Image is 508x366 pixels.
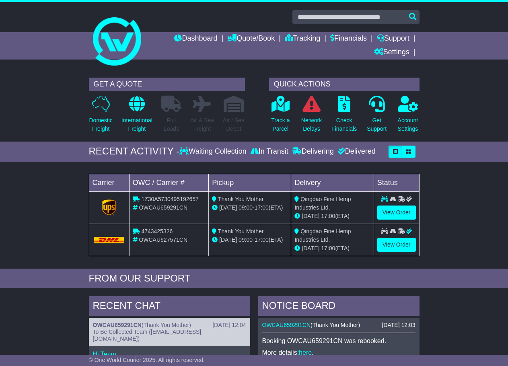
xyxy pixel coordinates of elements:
[299,349,312,356] a: here
[255,204,269,211] span: 17:00
[377,206,416,220] a: View Order
[271,95,290,138] a: Track aParcel
[321,245,335,251] span: 17:00
[102,199,116,216] img: GetCarrierServiceLogo
[93,329,202,342] span: To Be Collected Team ([EMAIL_ADDRESS][DOMAIN_NAME])
[89,357,205,363] span: © One World Courier 2025. All rights reserved.
[398,116,418,133] p: Account Settings
[301,116,322,133] p: Network Delays
[209,174,291,191] td: Pickup
[262,337,415,345] p: Booking OWCAU659291CN was rebooked.
[397,95,419,138] a: AccountSettings
[377,238,416,252] a: View Order
[262,349,415,356] p: More details: .
[93,322,142,328] a: OWCAU659291CN
[331,95,357,138] a: CheckFinancials
[255,236,269,243] span: 17:00
[141,228,173,234] span: 4743425326
[262,322,415,329] div: ( )
[141,196,198,202] span: 1Z30A5730495192657
[271,116,290,133] p: Track a Parcel
[262,322,311,328] a: OWCAU659291CN
[331,116,357,133] p: Check Financials
[249,147,290,156] div: In Transit
[219,204,237,211] span: [DATE]
[227,32,275,46] a: Quote/Book
[218,196,264,202] span: Thank You Mother
[179,147,248,156] div: Waiting Collection
[121,95,153,138] a: InternationalFreight
[219,236,237,243] span: [DATE]
[212,322,246,329] div: [DATE] 12:04
[302,245,319,251] span: [DATE]
[89,296,250,318] div: RECENT CHAT
[212,204,288,212] div: - (ETA)
[294,244,370,253] div: (ETA)
[89,146,180,157] div: RECENT ACTIVITY -
[294,196,351,211] span: Qingdao Fine Hemp Industries Ltd.
[291,174,374,191] td: Delivery
[139,236,187,243] span: OWCAU627571CN
[239,204,253,211] span: 09:00
[294,228,351,243] span: Qingdao Fine Hemp Industries Ltd.
[121,116,152,133] p: International Freight
[258,296,420,318] div: NOTICE BOARD
[94,237,124,243] img: DHL.png
[366,95,387,138] a: GetSupport
[212,236,288,244] div: - (ETA)
[190,116,214,133] p: Air & Sea Freight
[330,32,367,46] a: Financials
[223,116,245,133] p: Air / Sea Depot
[382,322,415,329] div: [DATE] 12:03
[313,322,358,328] span: Thank You Mother
[301,95,322,138] a: NetworkDelays
[302,213,319,219] span: [DATE]
[374,174,419,191] td: Status
[218,228,264,234] span: Thank You Mother
[144,322,189,328] span: Thank You Mother
[336,147,376,156] div: Delivered
[89,78,245,91] div: GET A QUOTE
[93,322,246,329] div: ( )
[89,273,420,284] div: FROM OUR SUPPORT
[89,116,113,133] p: Domestic Freight
[269,78,420,91] div: QUICK ACTIONS
[290,147,336,156] div: Delivering
[285,32,320,46] a: Tracking
[367,116,387,133] p: Get Support
[374,46,409,60] a: Settings
[377,32,409,46] a: Support
[239,236,253,243] span: 09:00
[129,174,209,191] td: OWC / Carrier #
[89,95,113,138] a: DomesticFreight
[174,32,217,46] a: Dashboard
[89,174,129,191] td: Carrier
[294,212,370,220] div: (ETA)
[161,116,181,133] p: Full Loads
[139,204,187,211] span: OWCAU659291CN
[321,213,335,219] span: 17:00
[93,350,246,358] p: Hi Team,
